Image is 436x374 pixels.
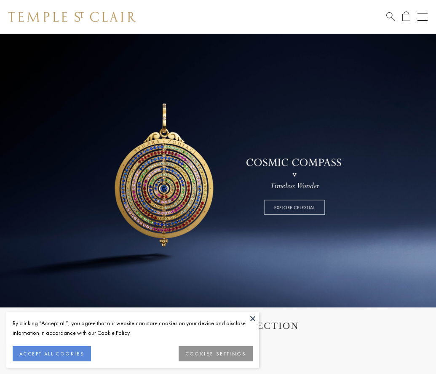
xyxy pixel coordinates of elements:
button: Open navigation [417,12,428,22]
a: Search [386,11,395,22]
button: ACCEPT ALL COOKIES [13,346,91,361]
img: Temple St. Clair [8,12,136,22]
div: By clicking “Accept all”, you agree that our website can store cookies on your device and disclos... [13,318,253,338]
button: COOKIES SETTINGS [179,346,253,361]
a: Open Shopping Bag [402,11,410,22]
